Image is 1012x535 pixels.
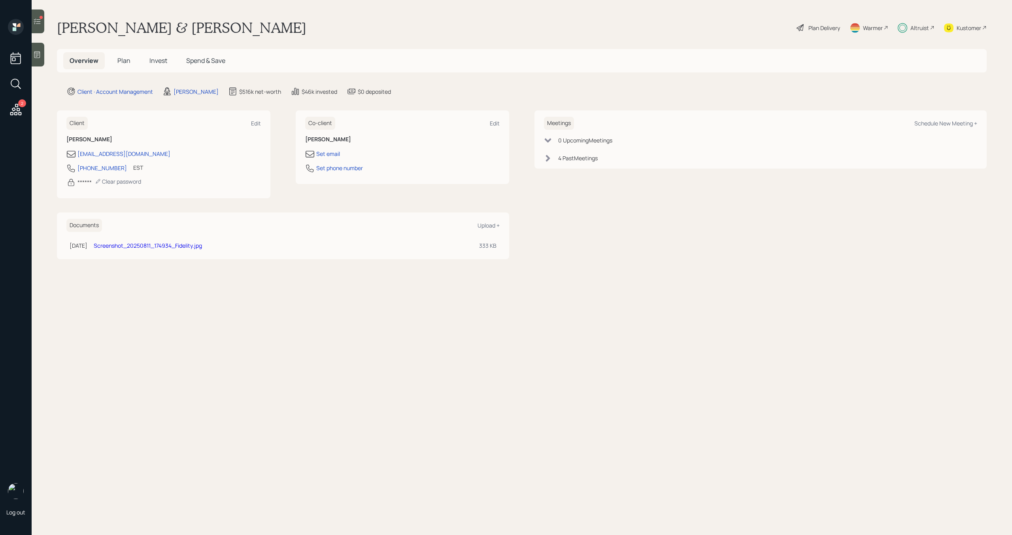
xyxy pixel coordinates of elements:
div: EST [133,163,143,172]
div: Log out [6,508,25,516]
h6: Meetings [544,117,574,130]
div: Edit [251,120,261,127]
div: [PHONE_NUMBER] [77,164,127,172]
div: Set phone number [316,164,363,172]
a: Screenshot_20250811_174934_Fidelity.jpg [94,242,202,249]
div: 2 [18,99,26,107]
h6: Co-client [305,117,335,130]
div: Edit [490,120,500,127]
div: 333 KB [479,241,497,250]
div: Plan Delivery [808,24,840,32]
span: Plan [117,56,130,65]
div: [PERSON_NAME] [174,87,219,96]
div: Altruist [910,24,929,32]
span: Spend & Save [186,56,225,65]
div: Clear password [95,178,141,185]
img: michael-russo-headshot.png [8,483,24,499]
div: $46k invested [302,87,337,96]
h6: Client [66,117,88,130]
div: Kustomer [957,24,981,32]
div: 4 Past Meeting s [558,154,598,162]
div: Client · Account Management [77,87,153,96]
div: Warmer [863,24,883,32]
div: Upload + [478,222,500,229]
div: 0 Upcoming Meeting s [558,136,612,144]
div: $516k net-worth [239,87,281,96]
div: Set email [316,150,340,158]
span: Overview [70,56,98,65]
div: Schedule New Meeting + [914,120,977,127]
span: Invest [149,56,167,65]
h6: Documents [66,219,102,232]
div: [EMAIL_ADDRESS][DOMAIN_NAME] [77,150,170,158]
div: [DATE] [70,241,87,250]
h6: [PERSON_NAME] [66,136,261,143]
div: $0 deposited [358,87,391,96]
h6: [PERSON_NAME] [305,136,500,143]
h1: [PERSON_NAME] & [PERSON_NAME] [57,19,306,36]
